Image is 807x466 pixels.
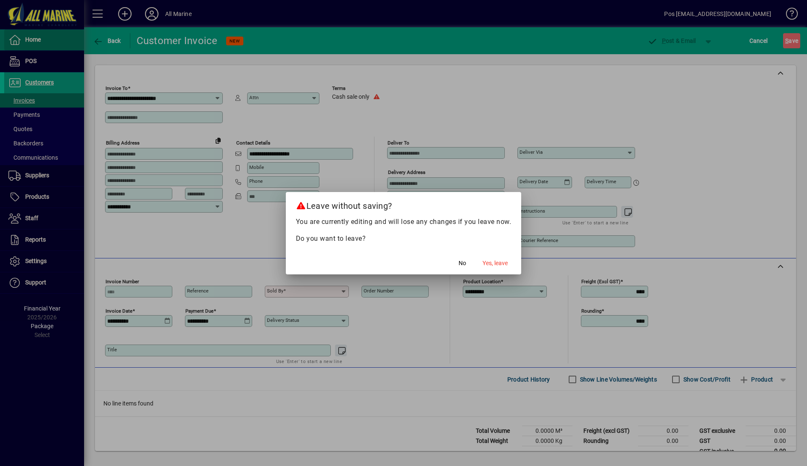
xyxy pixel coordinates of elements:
p: You are currently editing and will lose any changes if you leave now. [296,217,512,227]
button: No [449,256,476,271]
button: Yes, leave [479,256,511,271]
span: Yes, leave [483,259,508,268]
p: Do you want to leave? [296,234,512,244]
span: No [459,259,466,268]
h2: Leave without saving? [286,192,522,216]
